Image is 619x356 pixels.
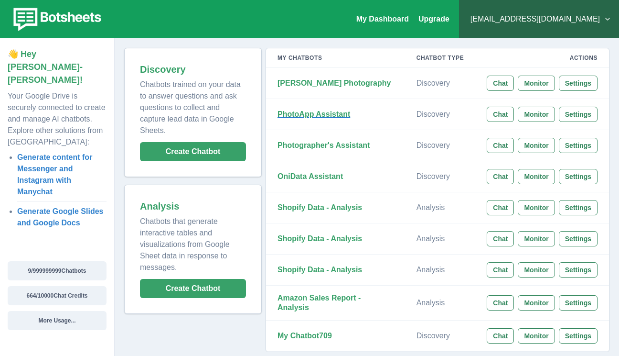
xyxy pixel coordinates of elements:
button: Chat [487,138,514,153]
p: Analysis [416,234,464,244]
button: Settings [559,295,598,311]
button: Chat [487,328,514,344]
p: Chatbots trained on your data to answer questions and ask questions to collect and capture lead d... [140,75,246,136]
strong: My Chatbot709 [277,332,332,340]
button: Monitor [518,262,555,278]
p: Discovery [416,141,464,150]
button: [EMAIL_ADDRESS][DOMAIN_NAME] [467,10,611,29]
button: Monitor [518,138,555,153]
a: Upgrade [418,15,449,23]
h2: Discovery [140,64,246,75]
strong: Amazon Sales Report - Analysis [277,294,361,311]
button: Settings [559,200,598,215]
button: Monitor [518,231,555,246]
button: Settings [559,76,598,91]
a: Generate content for Messenger and Instagram with Manychat [17,153,92,196]
p: Discovery [416,331,464,341]
button: Create Chatbot [140,279,246,298]
button: More Usage... [8,311,107,330]
button: Settings [559,107,598,122]
button: Monitor [518,295,555,311]
button: Chat [487,295,514,311]
strong: OniData Assistant [277,172,343,180]
button: Chat [487,169,514,184]
strong: Photographer's Assistant [277,141,370,149]
button: Settings [559,138,598,153]
button: Monitor [518,169,555,184]
button: Monitor [518,328,555,344]
p: Discovery [416,110,464,119]
button: Chat [487,200,514,215]
strong: Shopify Data - Analysis [277,234,362,243]
button: Create Chatbot [140,142,246,161]
button: 9/999999999Chatbots [8,261,107,280]
th: Actions [475,48,609,68]
a: Generate Google Slides and Google Docs [17,207,104,227]
strong: [PERSON_NAME] Photography [277,79,391,87]
strong: Shopify Data - Analysis [277,203,362,211]
img: botsheets-logo.png [8,6,104,33]
button: Settings [559,262,598,278]
button: Monitor [518,107,555,122]
button: Chat [487,231,514,246]
button: Settings [559,328,598,344]
p: 👋 Hey [PERSON_NAME]-[PERSON_NAME]! [8,48,107,87]
h2: Analysis [140,200,246,212]
button: 664/10000Chat Credits [8,286,107,305]
p: Your Google Drive is securely connected to create and manage AI chatbots. Explore other solutions... [8,87,107,148]
button: Settings [559,231,598,246]
strong: PhotoApp Assistant [277,110,350,118]
button: Monitor [518,200,555,215]
button: Settings [559,169,598,184]
p: Analysis [416,265,464,275]
a: My Dashboard [356,15,409,23]
p: Analysis [416,203,464,212]
th: My Chatbots [266,48,405,68]
p: Discovery [416,172,464,181]
p: Discovery [416,78,464,88]
p: Analysis [416,298,464,308]
button: Monitor [518,76,555,91]
p: Chatbots that generate interactive tables and visualizations from Google Sheet data in response t... [140,212,246,273]
button: Chat [487,76,514,91]
th: Chatbot Type [405,48,476,68]
button: Chat [487,107,514,122]
button: Chat [487,262,514,278]
strong: Shopify Data - Analysis [277,266,362,274]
